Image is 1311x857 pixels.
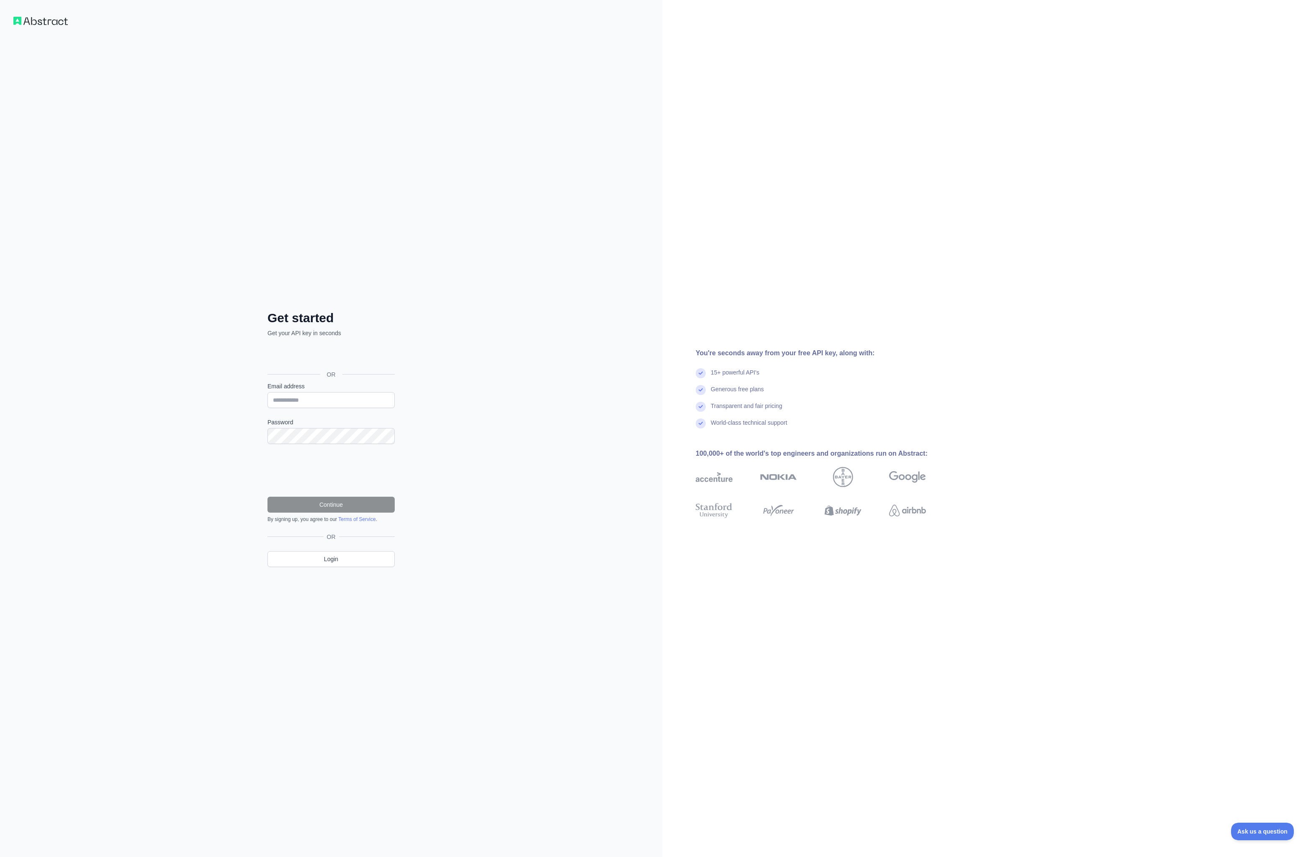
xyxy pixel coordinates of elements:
[267,382,395,390] label: Email address
[696,368,706,378] img: check mark
[696,418,706,428] img: check mark
[696,402,706,412] img: check mark
[889,501,926,520] img: airbnb
[696,348,953,358] div: You're seconds away from your free API key, along with:
[1231,823,1294,840] iframe: Toggle Customer Support
[696,385,706,395] img: check mark
[711,368,759,385] div: 15+ powerful API's
[338,516,375,522] a: Terms of Service
[267,551,395,567] a: Login
[267,310,395,326] h2: Get started
[760,501,797,520] img: payoneer
[320,370,342,379] span: OR
[711,402,782,418] div: Transparent and fair pricing
[267,329,395,337] p: Get your API key in seconds
[13,17,68,25] img: Workflow
[267,454,395,487] iframe: reCAPTCHA
[696,501,733,520] img: stanford university
[833,467,853,487] img: bayer
[324,533,339,541] span: OR
[825,501,861,520] img: shopify
[263,346,397,365] iframe: Sign in with Google Button
[711,385,764,402] div: Generous free plans
[696,467,733,487] img: accenture
[267,418,395,426] label: Password
[760,467,797,487] img: nokia
[711,418,787,435] div: World-class technical support
[267,516,395,523] div: By signing up, you agree to our .
[696,449,953,459] div: 100,000+ of the world's top engineers and organizations run on Abstract:
[267,497,395,513] button: Continue
[889,467,926,487] img: google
